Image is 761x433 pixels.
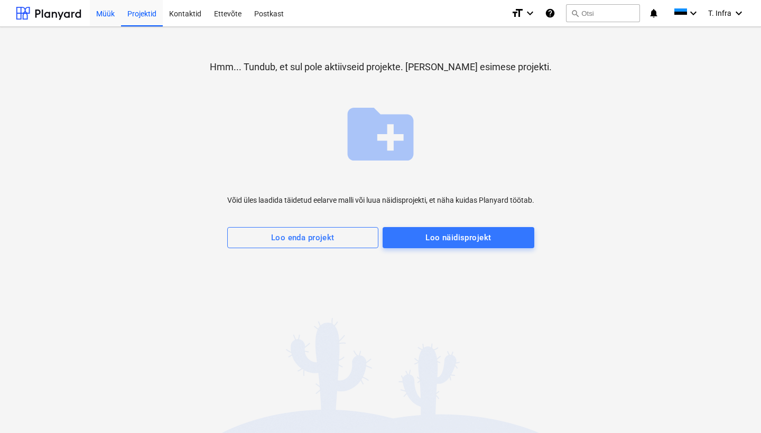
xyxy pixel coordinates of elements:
[383,227,534,248] button: Loo näidisprojekt
[341,95,420,174] span: create_new_folder
[210,61,552,73] p: Hmm... Tundub, et sul pole aktiivseid projekte. [PERSON_NAME] esimese projekti.
[648,7,659,20] i: notifications
[545,7,555,20] i: Abikeskus
[732,7,745,20] i: keyboard_arrow_down
[227,227,379,248] button: Loo enda projekt
[227,195,534,206] p: Võid üles laadida täidetud eelarve malli või luua näidisprojekti, et näha kuidas Planyard töötab.
[425,231,491,244] div: Loo näidisprojekt
[524,7,536,20] i: keyboard_arrow_down
[271,231,335,244] div: Loo enda projekt
[708,382,761,433] iframe: Chat Widget
[708,9,731,17] span: T. Infra
[511,7,524,20] i: format_size
[687,7,700,20] i: keyboard_arrow_down
[566,4,640,22] button: Otsi
[571,9,579,17] span: search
